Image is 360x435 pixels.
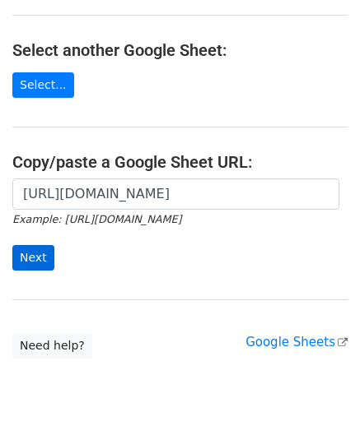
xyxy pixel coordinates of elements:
input: Paste your Google Sheet URL here [12,178,339,210]
a: Google Sheets [245,335,348,349]
iframe: Chat Widget [278,356,360,435]
small: Example: [URL][DOMAIN_NAME] [12,213,181,225]
a: Need help? [12,333,92,359]
h4: Copy/paste a Google Sheet URL: [12,152,348,172]
input: Next [12,245,54,271]
a: Select... [12,72,74,98]
h4: Select another Google Sheet: [12,40,348,60]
